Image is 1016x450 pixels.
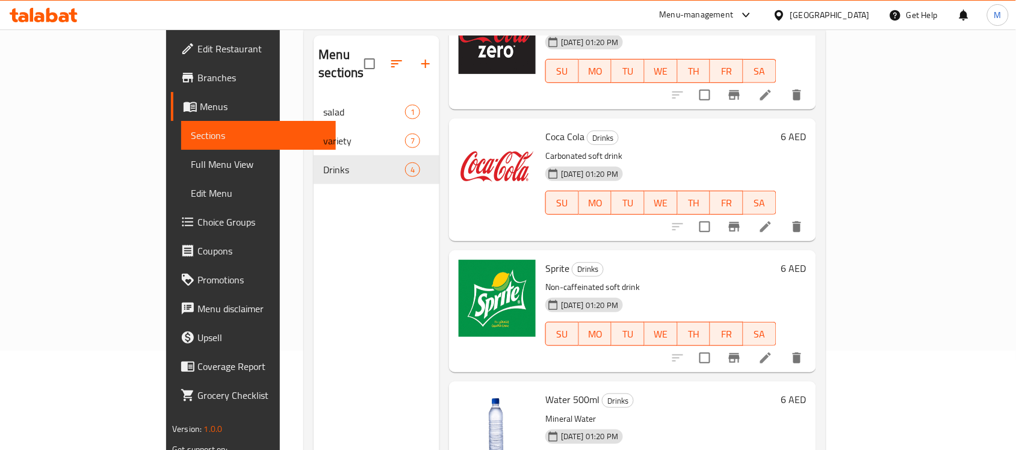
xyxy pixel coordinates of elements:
span: FR [715,63,739,80]
button: WE [645,59,678,83]
span: TU [616,63,640,80]
span: FR [715,325,739,343]
span: SA [748,325,772,343]
span: Select to update [692,345,717,371]
span: Coverage Report [197,359,326,374]
p: Mineral Water [545,411,776,427]
span: SU [551,325,574,343]
a: Grocery Checklist [171,381,336,410]
span: Branches [197,70,326,85]
span: 1 [406,106,420,118]
span: FR [715,194,739,212]
span: Menus [200,99,326,114]
div: items [405,134,420,148]
span: 7 [406,135,420,147]
button: TH [678,59,711,83]
span: Upsell [197,330,326,345]
button: TU [612,191,645,215]
a: Sections [181,121,336,150]
span: SA [748,194,772,212]
button: delete [782,81,811,109]
div: [GEOGRAPHIC_DATA] [790,8,870,22]
span: Edit Menu [191,186,326,200]
button: MO [579,191,612,215]
span: SA [748,63,772,80]
span: Choice Groups [197,215,326,229]
span: Full Menu View [191,157,326,171]
button: WE [645,191,678,215]
span: Grocery Checklist [197,388,326,402]
span: Select to update [692,214,717,239]
span: Sprite [545,259,569,277]
div: Drinks [587,131,619,145]
span: Menu disclaimer [197,301,326,316]
a: Coupons [171,236,336,265]
a: Menus [171,92,336,121]
button: Branch-specific-item [720,212,749,241]
h6: 6 AED [781,260,807,277]
button: SU [545,322,579,346]
span: MO [584,325,607,343]
span: Sort sections [382,49,411,78]
button: FR [710,191,743,215]
p: Carbonated soft drink [545,149,776,164]
span: [DATE] 01:20 PM [556,431,623,442]
h2: Menu sections [318,46,364,82]
nav: Menu sections [314,93,439,189]
span: Select to update [692,82,717,108]
div: Menu-management [660,8,734,22]
button: FR [710,322,743,346]
a: Upsell [171,323,336,352]
span: Sections [191,128,326,143]
button: TU [612,322,645,346]
span: MO [584,194,607,212]
span: Coca Cola [545,128,584,146]
p: Non-caffeinated soft drink [545,280,776,295]
span: Coupons [197,244,326,258]
span: Version: [172,421,202,437]
button: SA [743,322,776,346]
button: TU [612,59,645,83]
span: SU [551,194,574,212]
span: TH [683,325,706,343]
span: Promotions [197,273,326,287]
h6: 6 AED [781,128,807,145]
button: FR [710,59,743,83]
a: Choice Groups [171,208,336,236]
span: 1.0.0 [204,421,223,437]
div: Drinks [572,262,604,277]
span: Drinks [587,131,618,145]
a: Edit menu item [758,88,773,102]
span: WE [649,63,673,80]
a: Promotions [171,265,336,294]
button: SA [743,191,776,215]
span: TH [683,63,706,80]
span: TU [616,325,640,343]
span: TH [683,194,706,212]
img: Sprite [459,260,536,337]
span: [DATE] 01:20 PM [556,168,623,180]
button: SU [545,59,579,83]
span: Drinks [323,162,404,177]
a: Edit menu item [758,351,773,365]
span: variety [323,134,404,148]
button: MO [579,322,612,346]
a: Branches [171,63,336,92]
span: Water 500ml [545,390,599,408]
button: Add section [411,49,440,78]
span: Select all sections [357,51,382,76]
span: SU [551,63,574,80]
button: delete [782,344,811,372]
span: WE [649,325,673,343]
button: SA [743,59,776,83]
span: TU [616,194,640,212]
img: Coca Cola [459,128,536,205]
span: WE [649,194,673,212]
span: Drinks [602,394,633,408]
a: Edit menu item [758,220,773,234]
div: Drinks [602,393,634,408]
span: salad [323,105,404,119]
